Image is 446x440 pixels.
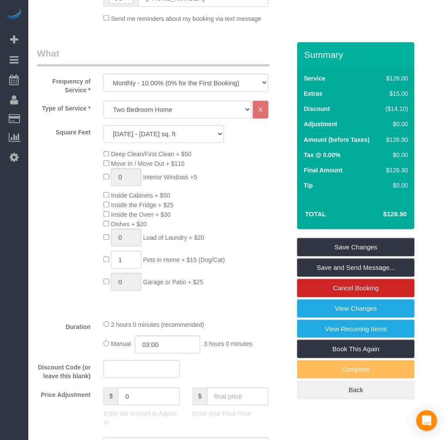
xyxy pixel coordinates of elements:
span: Move In / Move Out + $110 [111,161,184,168]
div: $126.90 [382,135,409,144]
span: $ [104,388,118,406]
a: Save and Send Message... [297,259,415,277]
label: Price Adjustment [30,388,97,400]
h4: $126.90 [357,211,407,218]
input: final price [207,388,269,406]
label: Final Amount [304,166,342,175]
span: Manual [111,341,131,348]
a: Cancel Booking [297,279,415,297]
span: $ [193,388,207,406]
a: Save Changes [297,238,415,256]
span: Load of Laundry + $20 [143,235,205,242]
legend: What [37,47,270,67]
span: Pets in Home + $15 (Dog/Cat) [143,257,225,264]
label: Amount (before Taxes) [304,135,369,144]
span: Inside the Oven + $30 [111,212,171,218]
label: Tax @ 0.00% [304,151,340,159]
label: Discount Code (or leave this blank) [30,360,97,381]
div: $0.00 [382,151,409,159]
label: Adjustment [304,120,337,128]
p: Enter the Amount to Adjust, or [104,410,179,427]
a: View Recurring Items [297,320,415,338]
span: Deep Clean/First Clean + $50 [111,151,191,158]
label: Frequency of Service * [30,74,97,94]
span: Garage or Patio + $25 [143,279,203,286]
label: Square Feet [30,125,97,137]
div: $126.90 [382,166,409,175]
div: ($14.10) [382,104,409,113]
div: $126.00 [382,74,409,83]
span: Inside the Fridge + $25 [111,202,174,209]
span: Dishes + $20 [111,221,147,228]
a: Back [297,381,415,399]
label: Tip [304,181,313,190]
label: Service [304,74,325,83]
span: 3 hours 0 minutes [204,341,252,348]
strong: Total [305,210,326,218]
img: Automaid Logo [5,9,23,21]
span: Send me reminders about my booking via text message [111,15,262,22]
p: Enter your Final Price [193,410,268,418]
label: Discount [304,104,330,113]
div: Open Intercom Messenger [416,410,437,431]
div: $0.00 [382,181,409,190]
h3: Summary [304,50,410,60]
label: Type of Service * [30,101,97,113]
a: Book This Again [297,340,415,358]
label: Duration [30,320,97,332]
span: Inside Cabinets + $50 [111,192,170,199]
div: $0.00 [382,120,409,128]
label: Extras [304,89,322,98]
span: 2 hours 0 minutes (recommended) [111,322,204,329]
span: Interior Windows +5 [143,174,197,181]
div: $15.00 [382,89,409,98]
a: View Changes [297,299,415,318]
